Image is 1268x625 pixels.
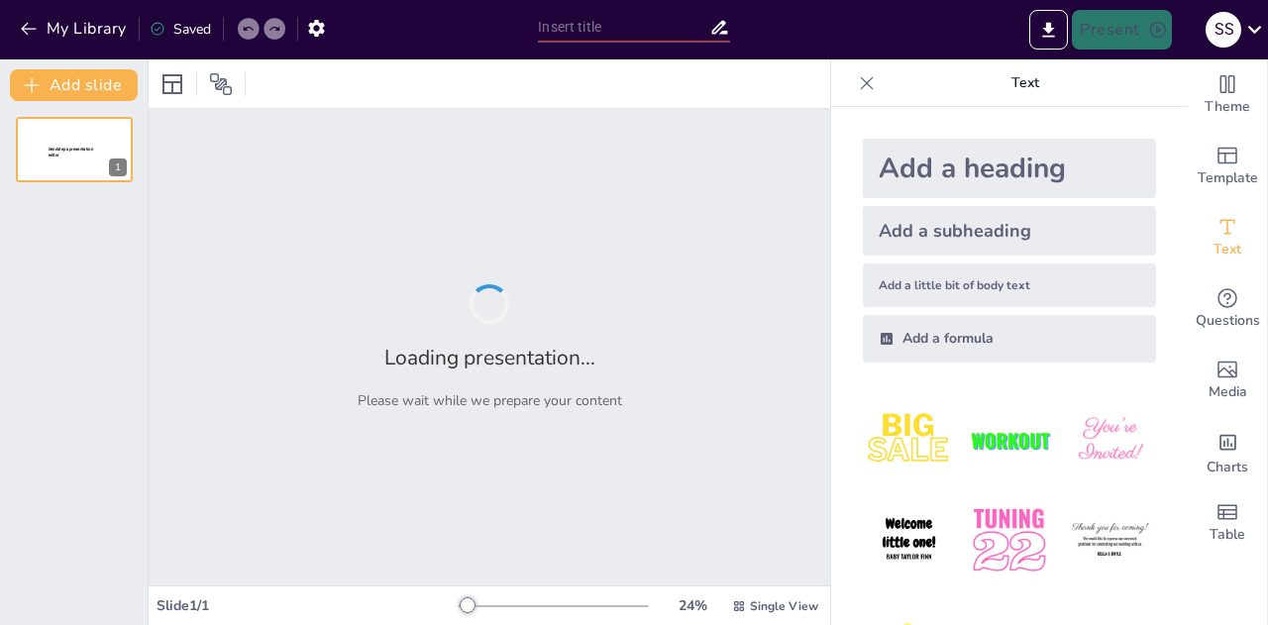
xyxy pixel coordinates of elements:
button: S S [1206,10,1241,50]
button: Export to PowerPoint [1029,10,1068,50]
span: Media [1209,381,1247,403]
div: Saved [150,20,211,39]
img: 4.jpeg [863,494,955,586]
img: 3.jpeg [1064,394,1156,486]
div: Add charts and graphs [1188,416,1267,487]
div: Add images, graphics, shapes or video [1188,345,1267,416]
span: Position [209,72,233,96]
div: Add a table [1188,487,1267,559]
div: Layout [157,68,188,100]
button: My Library [15,13,135,45]
div: Add text boxes [1188,202,1267,273]
span: Charts [1207,457,1248,478]
div: Add ready made slides [1188,131,1267,202]
span: Text [1214,239,1241,260]
div: Add a formula [863,315,1156,363]
div: 24 % [669,596,716,615]
span: Questions [1196,310,1260,332]
div: 1 [16,117,133,182]
span: Theme [1205,96,1250,118]
img: 5.jpeg [963,494,1055,586]
div: S S [1206,12,1241,48]
span: Single View [750,598,818,614]
input: Insert title [538,13,708,42]
div: Add a subheading [863,206,1156,256]
div: Add a little bit of body text [863,263,1156,307]
div: Slide 1 / 1 [157,596,459,615]
button: Add slide [10,69,138,101]
img: 6.jpeg [1064,494,1156,586]
span: Sendsteps presentation editor [49,147,93,157]
span: Table [1210,524,1245,546]
span: Template [1198,167,1258,189]
h2: Loading presentation... [384,344,595,371]
img: 2.jpeg [963,394,1055,486]
div: Get real-time input from your audience [1188,273,1267,345]
p: Text [883,59,1168,107]
button: Present [1072,10,1171,50]
div: Change the overall theme [1188,59,1267,131]
p: Please wait while we prepare your content [358,391,622,410]
img: 1.jpeg [863,394,955,486]
div: Add a heading [863,139,1156,198]
div: 1 [109,158,127,176]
